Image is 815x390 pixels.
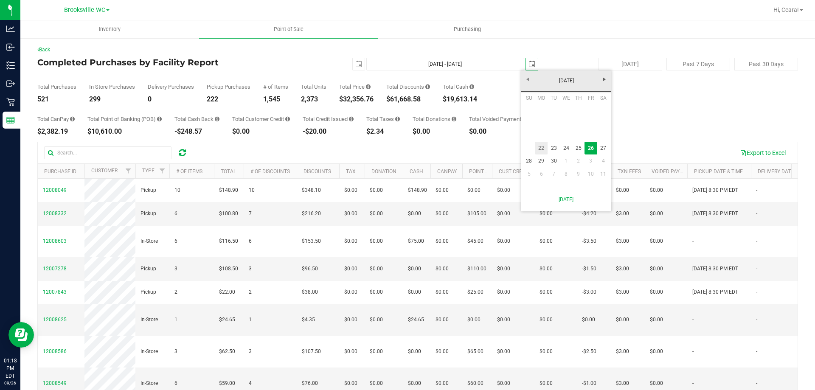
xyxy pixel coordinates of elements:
[370,210,383,218] span: $0.00
[43,187,67,193] span: 12008049
[395,116,400,122] i: Sum of the total taxes for all purchases in the date range.
[89,84,135,90] div: In Store Purchases
[199,20,378,38] a: Point of Sale
[540,288,553,296] span: $0.00
[616,265,629,273] span: $3.00
[692,316,694,324] span: -
[301,84,326,90] div: Total Units
[142,168,155,174] a: Type
[442,25,492,33] span: Purchasing
[174,237,177,245] span: 6
[174,186,180,194] span: 10
[43,266,67,272] span: 12007278
[756,316,757,324] span: -
[344,288,357,296] span: $0.00
[436,316,449,324] span: $0.00
[598,73,611,86] a: Next
[219,186,238,194] span: $148.90
[467,348,483,356] span: $65.00
[650,379,663,387] span: $0.00
[249,265,252,273] span: 3
[344,348,357,356] span: $0.00
[249,186,255,194] span: 10
[469,84,474,90] i: Sum of the successful, non-voided cash payment transactions for all purchases in the date range. ...
[526,191,607,208] a: [DATE]
[366,128,400,135] div: $2.34
[174,348,177,356] span: 3
[64,6,105,14] span: Brooksville WC
[219,210,238,218] span: $100.80
[221,168,236,174] a: Total
[303,116,354,122] div: Total Credit Issued
[6,43,15,51] inline-svg: Inbound
[758,168,794,174] a: Delivery Date
[176,168,202,174] a: # of Items
[616,210,629,218] span: $3.00
[4,380,17,386] p: 09/26
[339,96,374,103] div: $32,356.76
[650,186,663,194] span: $0.00
[349,116,354,122] i: Sum of all account credit issued for all refunds from returned purchases in the date range.
[582,379,596,387] span: -$1.00
[756,265,757,273] span: -
[219,316,235,324] span: $24.65
[650,288,663,296] span: $0.00
[370,288,383,296] span: $0.00
[37,58,291,67] h4: Completed Purchases by Facility Report
[616,186,629,194] span: $0.00
[302,265,318,273] span: $96.50
[692,186,738,194] span: [DATE] 8:30 PM EDT
[572,142,585,155] a: 25
[650,348,663,356] span: $0.00
[249,316,252,324] span: 1
[548,154,560,168] a: 30
[523,154,535,168] a: 28
[467,237,483,245] span: $45.00
[650,237,663,245] span: $0.00
[523,92,535,104] th: Sunday
[232,128,290,135] div: $0.00
[303,128,354,135] div: -$20.00
[497,210,510,218] span: $0.00
[339,84,374,90] div: Total Price
[302,186,321,194] span: $348.10
[6,79,15,88] inline-svg: Outbound
[597,154,610,168] a: 4
[585,168,597,181] a: 10
[582,265,596,273] span: -$1.50
[353,58,365,70] span: select
[616,316,629,324] span: $0.00
[692,237,694,245] span: -
[20,20,199,38] a: Inventory
[548,168,560,181] a: 7
[366,116,400,122] div: Total Taxes
[499,168,530,174] a: Cust Credit
[148,84,194,90] div: Delivery Purchases
[344,265,357,273] span: $0.00
[87,128,162,135] div: $10,610.00
[616,288,629,296] span: $3.00
[540,348,553,356] span: $0.00
[585,154,597,168] a: 3
[467,265,486,273] span: $110.00
[344,237,357,245] span: $0.00
[582,237,596,245] span: -$3.50
[174,265,177,273] span: 3
[467,210,486,218] span: $105.00
[585,92,597,104] th: Friday
[410,168,423,174] a: Cash
[756,379,757,387] span: -
[370,237,383,245] span: $0.00
[8,322,34,348] iframe: Resource center
[560,154,572,168] a: 1
[37,84,76,90] div: Total Purchases
[263,84,288,90] div: # of Items
[91,168,118,174] a: Customer
[443,84,477,90] div: Total Cash
[87,116,162,122] div: Total Point of Banking (POB)
[87,25,132,33] span: Inventory
[141,210,156,218] span: Pickup
[436,210,449,218] span: $0.00
[497,379,510,387] span: $0.00
[121,164,135,178] a: Filter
